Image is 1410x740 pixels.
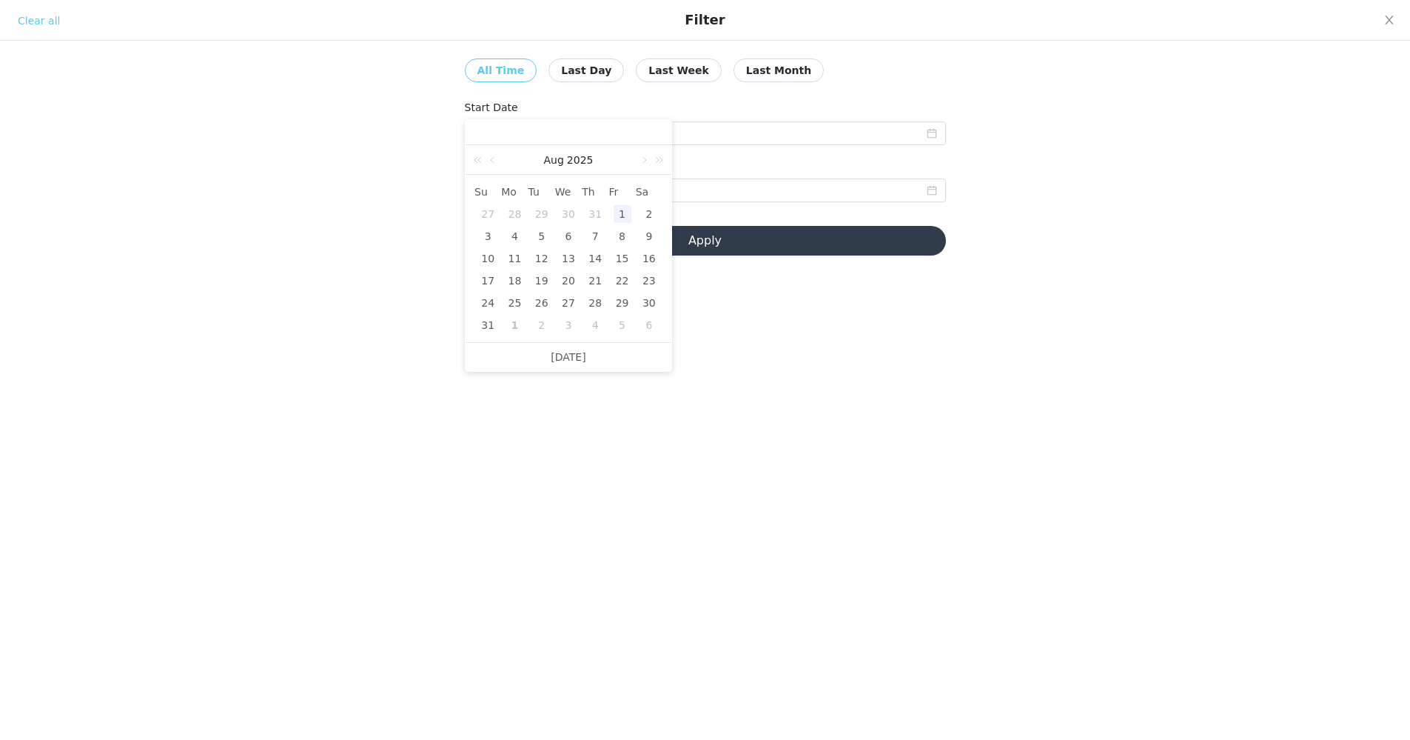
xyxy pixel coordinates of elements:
[474,181,501,203] th: Sun
[582,314,608,336] td: September 4, 2025
[927,185,937,196] i: icon: calendar
[733,59,824,82] button: Last Month
[636,292,662,314] td: August 30, 2025
[479,250,497,267] div: 10
[582,181,608,203] th: Thu
[608,185,635,199] span: Fr
[555,203,582,225] td: July 30, 2025
[582,270,608,292] td: August 21, 2025
[471,145,490,175] a: Last year (Control + left)
[555,185,582,199] span: We
[614,227,631,245] div: 8
[586,316,604,334] div: 4
[555,247,582,270] td: August 13, 2025
[465,226,946,256] button: Apply
[560,227,577,245] div: 6
[474,292,501,314] td: August 24, 2025
[528,314,555,336] td: September 2, 2025
[474,225,501,247] td: August 3, 2025
[586,227,604,245] div: 7
[555,225,582,247] td: August 6, 2025
[479,227,497,245] div: 3
[582,247,608,270] td: August 14, 2025
[636,185,662,199] span: Sa
[501,292,528,314] td: August 25, 2025
[479,316,497,334] div: 31
[533,272,551,290] div: 19
[501,203,528,225] td: July 28, 2025
[927,128,937,139] i: icon: calendar
[608,292,635,314] td: August 29, 2025
[506,227,523,245] div: 4
[474,185,501,199] span: Su
[551,343,585,371] a: [DATE]
[608,203,635,225] td: August 1, 2025
[533,205,551,223] div: 29
[636,314,662,336] td: September 6, 2025
[479,294,497,312] div: 24
[608,314,635,336] td: September 5, 2025
[640,205,658,223] div: 2
[565,145,595,175] a: 2025
[474,314,501,336] td: August 31, 2025
[474,247,501,270] td: August 10, 2025
[506,205,523,223] div: 28
[647,145,666,175] a: Next year (Control + right)
[560,316,577,334] div: 3
[582,292,608,314] td: August 28, 2025
[640,250,658,267] div: 16
[528,247,555,270] td: August 12, 2025
[528,185,555,199] span: Tu
[637,145,650,175] a: Next month (PageDown)
[479,272,497,290] div: 17
[582,203,608,225] td: July 31, 2025
[506,294,523,312] div: 25
[636,203,662,225] td: August 2, 2025
[465,59,537,82] button: All Time
[487,145,500,175] a: Previous month (PageUp)
[528,181,555,203] th: Tue
[560,294,577,312] div: 27
[586,205,604,223] div: 31
[479,205,497,223] div: 27
[640,272,658,290] div: 23
[533,316,551,334] div: 2
[506,250,523,267] div: 11
[555,270,582,292] td: August 20, 2025
[501,185,528,199] span: Mo
[614,272,631,290] div: 22
[640,227,658,245] div: 9
[614,316,631,334] div: 5
[501,225,528,247] td: August 4, 2025
[560,250,577,267] div: 13
[636,270,662,292] td: August 23, 2025
[528,203,555,225] td: July 29, 2025
[586,250,604,267] div: 14
[640,294,658,312] div: 30
[533,250,551,267] div: 12
[614,250,631,267] div: 15
[582,225,608,247] td: August 7, 2025
[501,270,528,292] td: August 18, 2025
[528,225,555,247] td: August 5, 2025
[560,272,577,290] div: 20
[560,205,577,223] div: 30
[474,270,501,292] td: August 17, 2025
[533,294,551,312] div: 26
[636,181,662,203] th: Sat
[501,181,528,203] th: Mon
[548,59,624,82] button: Last Day
[608,247,635,270] td: August 15, 2025
[18,13,60,29] div: Clear all
[608,225,635,247] td: August 8, 2025
[608,181,635,203] th: Fri
[528,270,555,292] td: August 19, 2025
[543,145,565,175] a: Aug
[533,227,551,245] div: 5
[501,247,528,270] td: August 11, 2025
[586,294,604,312] div: 28
[636,225,662,247] td: August 9, 2025
[636,59,722,82] button: Last Week
[474,203,501,225] td: July 27, 2025
[528,292,555,314] td: August 26, 2025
